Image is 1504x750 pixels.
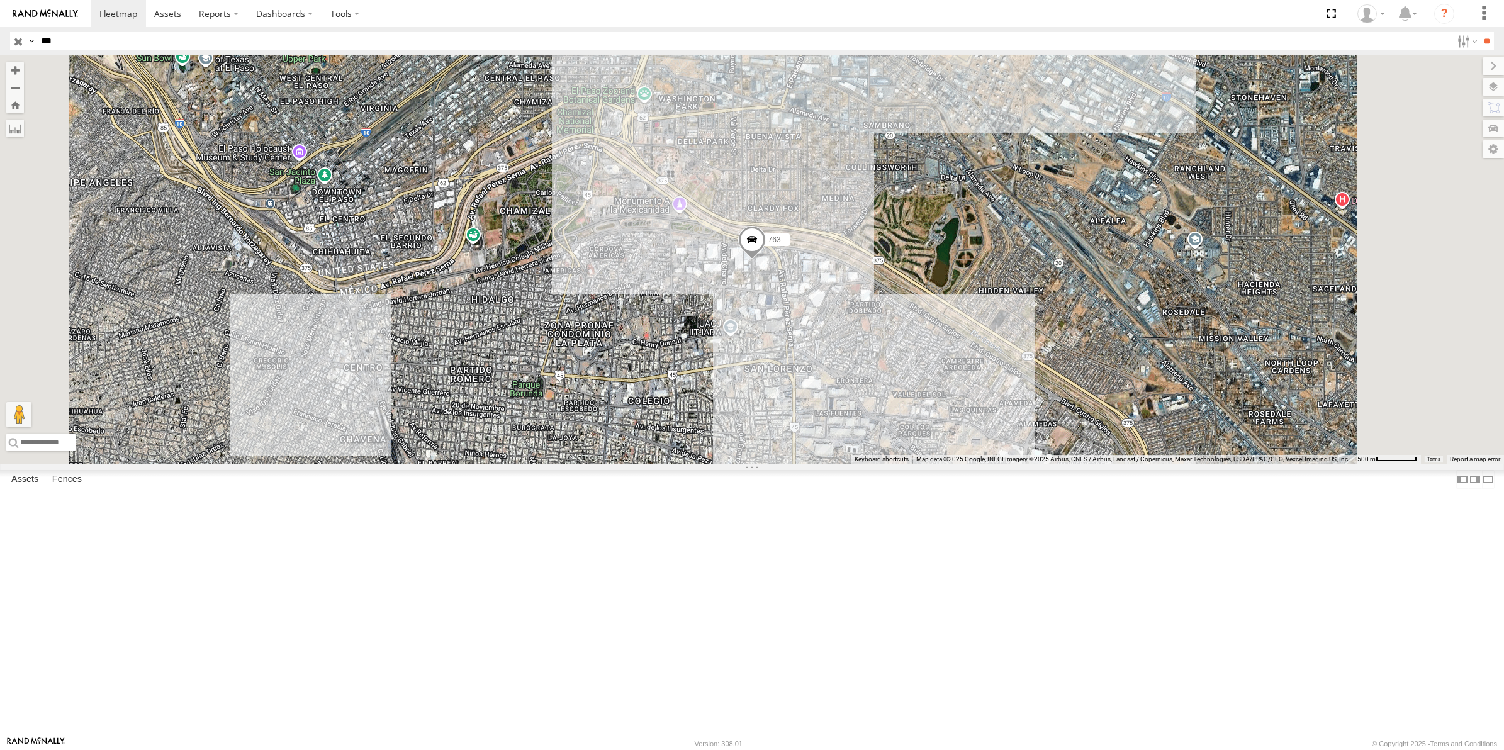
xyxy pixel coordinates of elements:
[1452,32,1479,50] label: Search Filter Options
[5,471,45,488] label: Assets
[1372,740,1497,747] div: © Copyright 2025 -
[695,740,743,747] div: Version: 308.01
[46,471,88,488] label: Fences
[1354,455,1421,464] button: Map Scale: 500 m per 62 pixels
[855,455,909,464] button: Keyboard shortcuts
[7,737,65,750] a: Visit our Website
[1427,457,1440,462] a: Terms (opens in new tab)
[1357,456,1376,462] span: 500 m
[6,79,24,96] button: Zoom out
[1434,4,1454,24] i: ?
[1483,140,1504,158] label: Map Settings
[13,9,78,18] img: rand-logo.svg
[1469,470,1481,488] label: Dock Summary Table to the Right
[1450,456,1500,462] a: Report a map error
[1353,4,1389,23] div: Roberto Garcia
[6,402,31,427] button: Drag Pegman onto the map to open Street View
[6,96,24,113] button: Zoom Home
[1482,470,1495,488] label: Hide Summary Table
[6,120,24,137] label: Measure
[6,62,24,79] button: Zoom in
[26,32,36,50] label: Search Query
[916,456,1350,462] span: Map data ©2025 Google, INEGI Imagery ©2025 Airbus, CNES / Airbus, Landsat / Copernicus, Maxar Tec...
[1430,740,1497,747] a: Terms and Conditions
[768,235,781,244] span: 763
[1456,470,1469,488] label: Dock Summary Table to the Left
